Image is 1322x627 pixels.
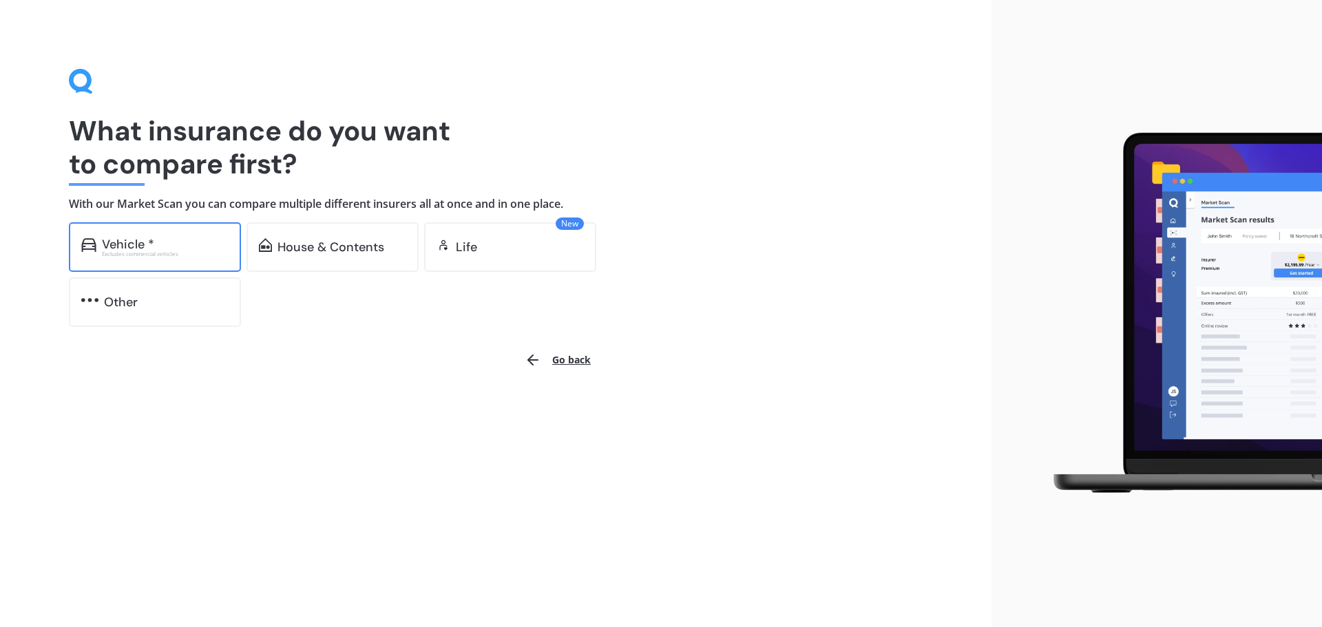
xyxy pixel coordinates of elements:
[556,217,584,230] span: New
[259,238,272,252] img: home-and-contents.b802091223b8502ef2dd.svg
[102,251,229,257] div: Excludes commercial vehicles
[69,197,923,211] h4: With our Market Scan you can compare multiple different insurers all at once and in one place.
[81,238,96,252] img: car.f15378c7a67c060ca3f3.svg
[437,238,450,252] img: life.f720d6a2d7cdcd3ad642.svg
[456,240,477,254] div: Life
[69,114,923,180] h1: What insurance do you want to compare first?
[102,237,154,251] div: Vehicle *
[1034,125,1322,503] img: laptop.webp
[516,343,599,376] button: Go back
[277,240,384,254] div: House & Contents
[104,295,138,309] div: Other
[81,293,98,307] img: other.81dba5aafe580aa69f38.svg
